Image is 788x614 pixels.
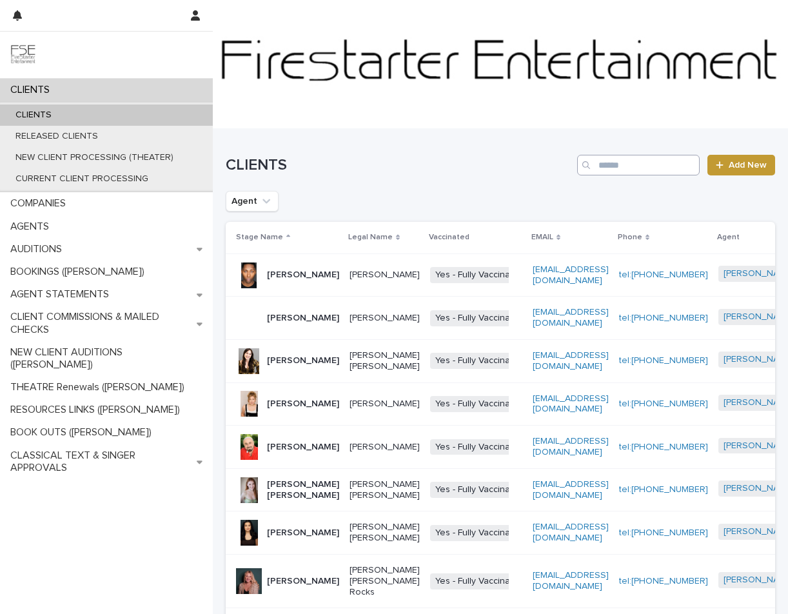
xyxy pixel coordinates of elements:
p: AUDITIONS [5,243,72,255]
a: tel:[PHONE_NUMBER] [619,356,708,365]
span: Yes - Fully Vaccinated [430,525,529,541]
p: CURRENT CLIENT PROCESSING [5,173,159,184]
p: [PERSON_NAME] [267,528,339,539]
a: [EMAIL_ADDRESS][DOMAIN_NAME] [533,351,609,371]
span: Yes - Fully Vaccinated [430,353,529,369]
p: EMAIL [531,230,553,244]
input: Search [577,155,700,175]
p: AGENT STATEMENTS [5,288,119,301]
span: Yes - Fully Vaccinated [430,396,529,412]
p: [PERSON_NAME] [PERSON_NAME] [267,479,339,501]
p: CLIENT COMMISSIONS & MAILED CHECKS [5,311,197,335]
p: COMPANIES [5,197,76,210]
a: tel:[PHONE_NUMBER] [619,442,708,451]
a: [EMAIL_ADDRESS][DOMAIN_NAME] [533,308,609,328]
p: Vaccinated [429,230,469,244]
p: [PERSON_NAME] [267,576,339,587]
span: Yes - Fully Vaccinated [430,439,529,455]
a: tel:[PHONE_NUMBER] [619,485,708,494]
p: AGENTS [5,221,59,233]
span: Add New [729,161,767,170]
p: [PERSON_NAME] [350,442,420,453]
a: [EMAIL_ADDRESS][DOMAIN_NAME] [533,480,609,500]
span: Yes - Fully Vaccinated [430,482,529,498]
a: [EMAIL_ADDRESS][DOMAIN_NAME] [533,265,609,285]
p: [PERSON_NAME] [PERSON_NAME] Rocks [350,565,420,597]
p: [PERSON_NAME] [267,270,339,281]
p: Stage Name [236,230,283,244]
p: [PERSON_NAME] [267,399,339,410]
p: CLIENTS [5,84,60,96]
p: RELEASED CLIENTS [5,131,108,142]
img: 9JgRvJ3ETPGCJDhvPVA5 [10,42,36,68]
span: Yes - Fully Vaccinated [430,573,529,589]
p: [PERSON_NAME] [350,399,420,410]
p: NEW CLIENT AUDITIONS ([PERSON_NAME]) [5,346,213,371]
p: [PERSON_NAME] [350,270,420,281]
p: Legal Name [348,230,393,244]
p: CLASSICAL TEXT & SINGER APPROVALS [5,450,197,474]
p: BOOK OUTS ([PERSON_NAME]) [5,426,162,439]
span: Yes - Fully Vaccinated [430,267,529,283]
p: RESOURCES LINKS ([PERSON_NAME]) [5,404,190,416]
a: tel:[PHONE_NUMBER] [619,577,708,586]
p: NEW CLIENT PROCESSING (THEATER) [5,152,184,163]
p: [PERSON_NAME] [PERSON_NAME] [350,350,420,372]
a: [EMAIL_ADDRESS][DOMAIN_NAME] [533,522,609,542]
p: Agent [717,230,740,244]
h1: CLIENTS [226,156,572,175]
p: BOOKINGS ([PERSON_NAME]) [5,266,155,278]
p: [PERSON_NAME] [267,355,339,366]
a: tel:[PHONE_NUMBER] [619,528,708,537]
a: tel:[PHONE_NUMBER] [619,399,708,408]
p: CLIENTS [5,110,62,121]
a: [EMAIL_ADDRESS][DOMAIN_NAME] [533,571,609,591]
p: [PERSON_NAME] [PERSON_NAME] [350,522,420,544]
p: [PERSON_NAME] [350,313,420,324]
button: Agent [226,191,279,212]
p: [PERSON_NAME] [PERSON_NAME] [350,479,420,501]
a: Add New [707,155,775,175]
p: Phone [618,230,642,244]
p: [PERSON_NAME] [267,313,339,324]
a: tel:[PHONE_NUMBER] [619,313,708,322]
a: tel:[PHONE_NUMBER] [619,270,708,279]
a: [EMAIL_ADDRESS][DOMAIN_NAME] [533,394,609,414]
p: [PERSON_NAME] [267,442,339,453]
span: Yes - Fully Vaccinated [430,310,529,326]
a: [EMAIL_ADDRESS][DOMAIN_NAME] [533,437,609,457]
p: THEATRE Renewals ([PERSON_NAME]) [5,381,195,393]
